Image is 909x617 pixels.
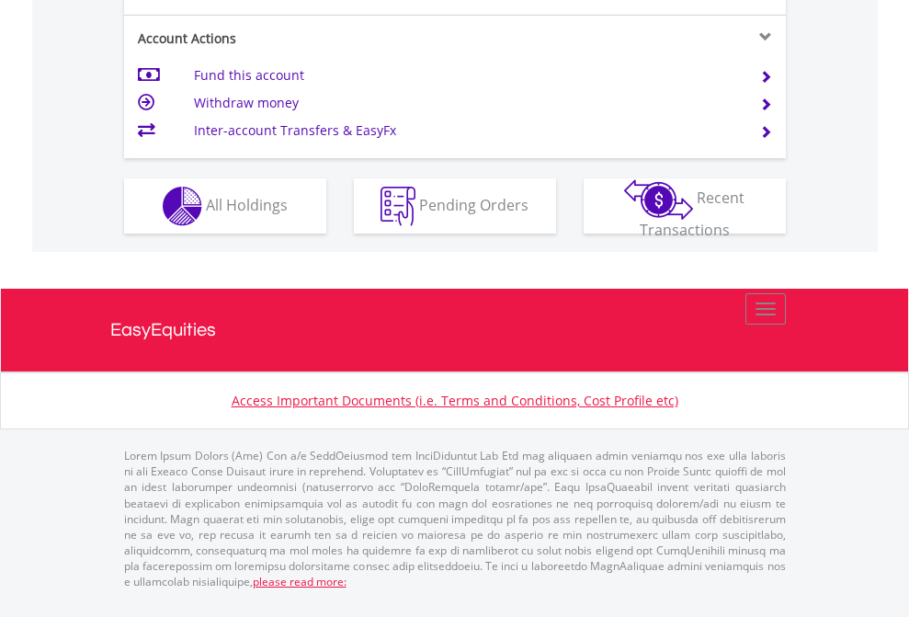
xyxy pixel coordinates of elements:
[194,117,737,144] td: Inter-account Transfers & EasyFx
[124,29,455,48] div: Account Actions
[584,178,786,234] button: Recent Transactions
[124,178,326,234] button: All Holdings
[253,574,347,589] a: please read more:
[206,194,288,214] span: All Holdings
[419,194,528,214] span: Pending Orders
[232,392,678,409] a: Access Important Documents (i.e. Terms and Conditions, Cost Profile etc)
[124,448,786,589] p: Lorem Ipsum Dolors (Ame) Con a/e SeddOeiusmod tem InciDiduntut Lab Etd mag aliquaen admin veniamq...
[624,179,693,220] img: transactions-zar-wht.png
[354,178,556,234] button: Pending Orders
[194,89,737,117] td: Withdraw money
[381,187,415,226] img: pending_instructions-wht.png
[110,289,800,371] a: EasyEquities
[163,187,202,226] img: holdings-wht.png
[194,62,737,89] td: Fund this account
